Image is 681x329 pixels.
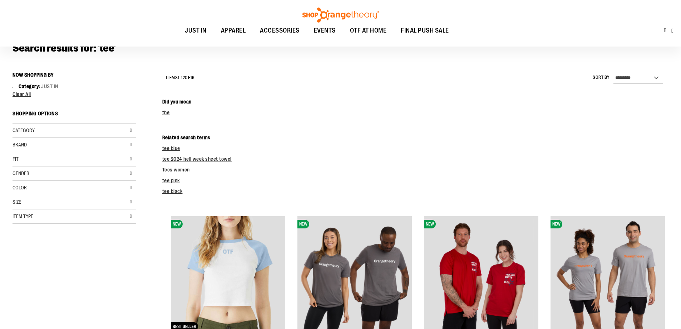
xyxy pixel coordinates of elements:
a: ACCESSORIES [253,23,307,39]
span: 12 [181,75,185,80]
a: APPAREL [214,23,253,39]
span: Brand [13,142,27,147]
a: tee pink [162,178,180,183]
a: FINAL PUSH SALE [394,23,456,39]
button: Now Shopping by [13,69,57,81]
dt: Related search terms [162,134,668,141]
span: EVENTS [314,23,336,39]
span: NEW [424,220,436,228]
a: EVENTS [307,23,343,39]
span: JUST IN [185,23,207,39]
a: tee black [162,188,183,194]
span: Category [19,83,41,89]
strong: Shopping Options [13,107,136,124]
span: NEW [297,220,309,228]
span: Category [13,127,35,133]
span: Gender [13,170,29,176]
span: Size [13,199,21,205]
a: the [162,110,170,115]
span: Item Type [13,213,33,219]
span: FINAL PUSH SALE [401,23,449,39]
span: Color [13,185,27,190]
span: Search results for: 'tee' [13,42,116,54]
span: ACCESSORIES [260,23,300,39]
a: tee 2024 hell week sheet towel [162,156,232,162]
span: JUST IN [41,83,59,89]
h2: Items - of [166,72,195,83]
span: 1 [178,75,179,80]
img: Shop Orangetheory [301,8,380,23]
span: Clear All [13,91,31,97]
dt: Did you mean [162,98,668,105]
a: Clear All [13,92,136,97]
span: APPAREL [221,23,246,39]
span: 16 [190,75,194,80]
span: NEW [551,220,562,228]
a: OTF AT HOME [343,23,394,39]
a: JUST IN [178,23,214,39]
span: NEW [171,220,183,228]
span: OTF AT HOME [350,23,387,39]
span: Fit [13,156,19,162]
label: Sort By [593,74,610,81]
a: tee blue [162,145,180,151]
a: Tees women [162,167,190,173]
